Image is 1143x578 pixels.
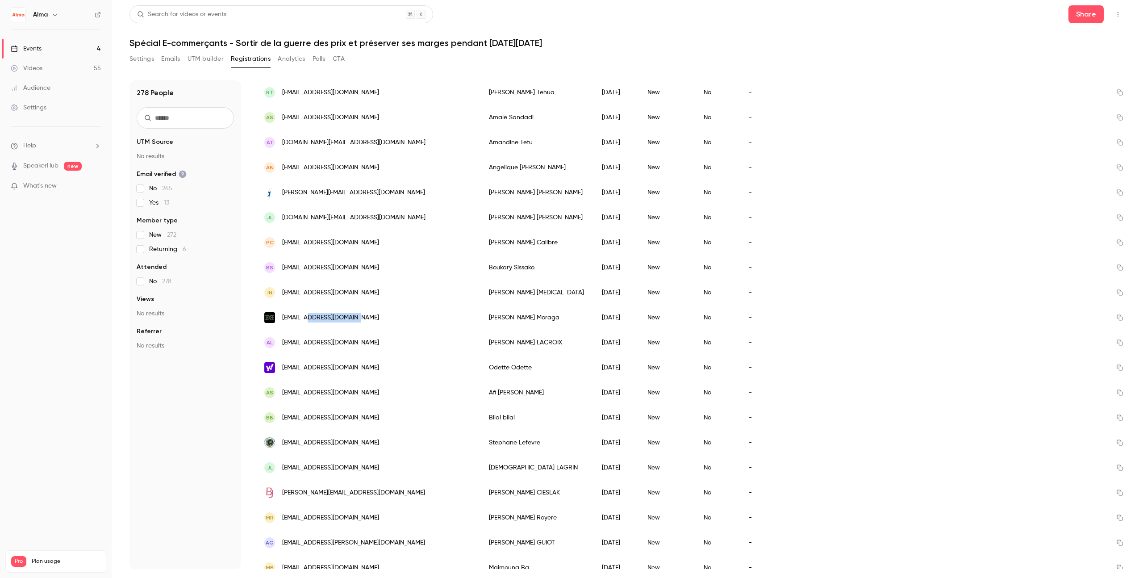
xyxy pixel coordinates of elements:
[638,480,695,505] div: New
[638,430,695,455] div: New
[137,138,234,350] section: facet-groups
[740,505,774,530] div: -
[480,205,593,230] div: [PERSON_NAME] [PERSON_NAME]
[137,327,162,336] span: Referrer
[638,380,695,405] div: New
[695,230,740,255] div: No
[161,52,180,66] button: Emails
[282,538,425,548] span: [EMAIL_ADDRESS][PERSON_NAME][DOMAIN_NAME]
[33,10,48,19] h6: Alma
[480,155,593,180] div: Angelique [PERSON_NAME]
[23,141,36,151] span: Help
[282,163,379,172] span: [EMAIL_ADDRESS][DOMAIN_NAME]
[137,341,234,350] p: No results
[593,230,638,255] div: [DATE]
[282,488,425,498] span: [PERSON_NAME][EMAIL_ADDRESS][DOMAIN_NAME]
[695,430,740,455] div: No
[162,185,172,192] span: 265
[695,380,740,405] div: No
[266,113,273,121] span: AS
[264,362,275,373] img: yahoo.fr
[480,280,593,305] div: [PERSON_NAME] [MEDICAL_DATA]
[740,80,774,105] div: -
[149,230,176,239] span: New
[137,88,174,98] h1: 278 People
[282,513,379,523] span: [EMAIL_ADDRESS][DOMAIN_NAME]
[188,52,224,66] button: UTM builder
[480,255,593,280] div: Boukary Sissako
[282,438,379,448] span: [EMAIL_ADDRESS][DOMAIN_NAME]
[695,305,740,330] div: No
[149,184,172,193] span: No
[11,8,25,22] img: Alma
[282,238,379,247] span: [EMAIL_ADDRESS][DOMAIN_NAME]
[129,38,1125,48] h1: Spécial E-commerçants - Sortir de la guerre des prix et préserver ses marges pendant [DATE][DATE]
[480,505,593,530] div: [PERSON_NAME] Royere
[266,539,274,547] span: AG
[313,52,325,66] button: Polls
[11,64,42,73] div: Videos
[137,295,154,304] span: Views
[266,239,274,247] span: PC
[740,305,774,330] div: -
[638,530,695,555] div: New
[593,205,638,230] div: [DATE]
[480,330,593,355] div: [PERSON_NAME] LACROIX
[638,80,695,105] div: New
[695,80,740,105] div: No
[593,480,638,505] div: [DATE]
[267,289,272,297] span: IN
[638,505,695,530] div: New
[282,388,379,398] span: [EMAIL_ADDRESS][DOMAIN_NAME]
[638,155,695,180] div: New
[593,430,638,455] div: [DATE]
[740,130,774,155] div: -
[638,130,695,155] div: New
[740,355,774,380] div: -
[137,170,187,179] span: Email verified
[64,162,82,171] span: new
[282,138,425,147] span: [DOMAIN_NAME][EMAIL_ADDRESS][DOMAIN_NAME]
[267,339,273,347] span: AL
[32,558,100,565] span: Plan usage
[593,455,638,480] div: [DATE]
[695,255,740,280] div: No
[480,355,593,380] div: Odette Odette
[695,530,740,555] div: No
[695,280,740,305] div: No
[282,338,379,348] span: [EMAIL_ADDRESS][DOMAIN_NAME]
[282,213,425,222] span: [DOMAIN_NAME][EMAIL_ADDRESS][DOMAIN_NAME]
[480,530,593,555] div: [PERSON_NAME] GUIOT
[740,455,774,480] div: -
[282,88,379,97] span: [EMAIL_ADDRESS][DOMAIN_NAME]
[695,505,740,530] div: No
[167,232,176,238] span: 272
[638,280,695,305] div: New
[638,230,695,255] div: New
[23,161,58,171] a: SpeakerHub
[593,330,638,355] div: [DATE]
[593,280,638,305] div: [DATE]
[278,52,305,66] button: Analytics
[333,52,345,66] button: CTA
[231,52,271,66] button: Registrations
[137,10,226,19] div: Search for videos or events
[137,216,178,225] span: Member type
[137,263,167,272] span: Attended
[593,505,638,530] div: [DATE]
[638,330,695,355] div: New
[282,563,379,573] span: [EMAIL_ADDRESS][DOMAIN_NAME]
[638,405,695,430] div: New
[638,255,695,280] div: New
[593,305,638,330] div: [DATE]
[638,455,695,480] div: New
[282,188,425,197] span: [PERSON_NAME][EMAIL_ADDRESS][DOMAIN_NAME]
[90,182,101,190] iframe: Noticeable Trigger
[264,487,275,498] img: laboutiquedesjambes.com
[740,330,774,355] div: -
[480,80,593,105] div: [PERSON_NAME] Tehua
[593,530,638,555] div: [DATE]
[266,414,273,422] span: Bb
[149,245,186,254] span: Returning
[11,141,101,151] li: help-dropdown-opener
